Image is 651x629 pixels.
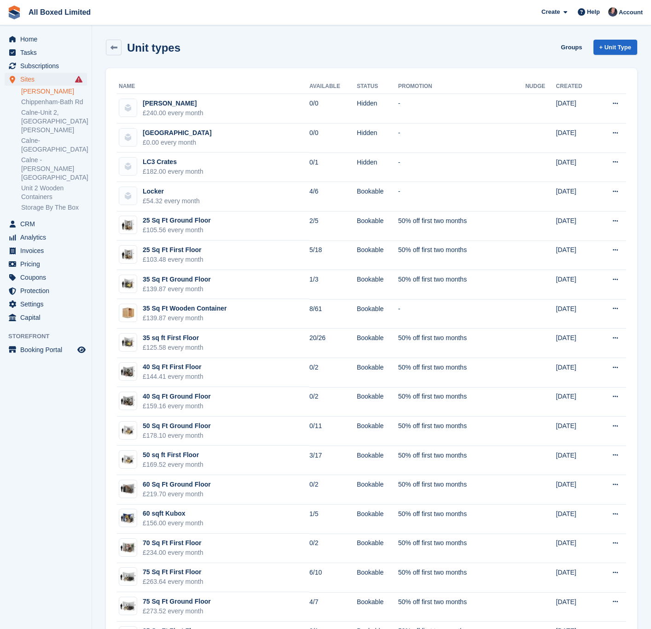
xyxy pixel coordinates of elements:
span: Create [541,7,560,17]
td: [DATE] [556,563,597,593]
img: blank-unit-type-icon-ffbac7b88ba66c5e286b0e438baccc4b9c83835d4c34f86887a83fc20ec27e7b.svg [119,187,137,205]
td: Hidden [357,153,398,182]
a: menu [5,218,87,230]
td: 2/5 [309,212,357,241]
div: 50 Sq Ft Ground Floor [143,421,211,431]
td: 50% off first two months [398,446,525,475]
td: Hidden [357,94,398,123]
td: 3/17 [309,446,357,475]
div: £240.00 every month [143,108,203,118]
td: 0/2 [309,534,357,563]
td: Bookable [357,534,398,563]
img: 70sqft.jpg [119,541,137,554]
a: All Boxed Limited [25,5,94,20]
td: [DATE] [556,475,597,505]
img: 35-sqft-unit.jpg [119,335,137,349]
a: + Unit Type [593,40,637,55]
span: CRM [20,218,76,230]
td: [DATE] [556,446,597,475]
img: 50-sqft-unit.jpg [119,453,137,466]
span: Home [20,33,76,46]
div: £105.56 every month [143,225,211,235]
span: Settings [20,298,76,311]
a: Calne-Unit 2, [GEOGRAPHIC_DATA][PERSON_NAME] [21,108,87,135]
td: 50% off first two months [398,270,525,300]
td: - [398,182,525,212]
div: £0.00 every month [143,138,212,147]
td: 1/5 [309,505,357,534]
td: 0/2 [309,475,357,505]
td: 4/6 [309,182,357,212]
td: Bookable [357,446,398,475]
img: 35-sqft-unit.jpg [119,277,137,290]
div: 35 Sq Ft Wooden Container [143,304,227,313]
td: Bookable [357,270,398,300]
span: Tasks [20,46,76,59]
img: 40-sqft-unit.jpg [119,394,137,408]
td: 5/18 [309,241,357,270]
td: Bookable [357,505,398,534]
img: blank-unit-type-icon-ffbac7b88ba66c5e286b0e438baccc4b9c83835d4c34f86887a83fc20ec27e7b.svg [119,99,137,117]
td: 50% off first two months [398,329,525,358]
a: Unit 2 Wooden Containers [21,184,87,201]
div: £156.00 every month [143,518,203,528]
th: Created [556,79,597,94]
span: Help [587,7,600,17]
i: Smart entry sync failures have occurred [75,76,82,83]
a: menu [5,73,87,86]
td: Bookable [357,241,398,270]
td: Bookable [357,358,398,388]
td: 50% off first two months [398,534,525,563]
td: 50% off first two months [398,475,525,505]
div: 35 sq ft First Floor [143,333,203,343]
td: [DATE] [556,358,597,388]
td: 0/2 [309,387,357,417]
td: 50% off first two months [398,212,525,241]
div: LC3 Crates [143,157,203,167]
a: [PERSON_NAME] [21,87,87,96]
a: Chippenham-Bath Rd [21,98,87,106]
th: Available [309,79,357,94]
td: 6/10 [309,563,357,593]
span: Booking Portal [20,343,76,356]
div: 35 Sq Ft Ground Floor [143,275,211,284]
a: menu [5,284,87,297]
td: - [398,123,525,153]
td: [DATE] [556,387,597,417]
td: Bookable [357,563,398,593]
div: 75 Sq Ft First Floor [143,567,203,577]
div: Locker [143,187,200,196]
div: [GEOGRAPHIC_DATA] [143,128,212,138]
td: Bookable [357,329,398,358]
div: £125.58 every month [143,343,203,353]
div: £139.87 every month [143,284,211,294]
div: 40 Sq Ft First Floor [143,362,203,372]
td: 0/1 [309,153,357,182]
div: 50 sq ft First Floor [143,450,203,460]
div: £234.00 every month [143,548,203,558]
a: menu [5,271,87,284]
span: Protection [20,284,76,297]
img: 40-sqft-unit.jpg [119,365,137,378]
td: Bookable [357,387,398,417]
td: Bookable [357,475,398,505]
a: Preview store [76,344,87,355]
div: £182.00 every month [143,167,203,176]
td: [DATE] [556,123,597,153]
div: £139.87 every month [143,313,227,323]
a: menu [5,298,87,311]
td: Bookable [357,417,398,446]
td: [DATE] [556,299,597,329]
th: Nudge [525,79,556,94]
div: 70 Sq Ft First Floor [143,538,203,548]
div: £159.16 every month [143,401,211,411]
td: Bookable [357,182,398,212]
td: Bookable [357,592,398,622]
a: Calne -[PERSON_NAME][GEOGRAPHIC_DATA] [21,156,87,182]
td: Hidden [357,123,398,153]
span: Capital [20,311,76,324]
div: [PERSON_NAME] [143,99,203,108]
a: Calne-[GEOGRAPHIC_DATA] [21,136,87,154]
img: stora-icon-8386f47178a22dfd0bd8f6a31ec36ba5ce8667c1dd55bd0f319d3a0aa187defe.svg [7,6,21,19]
div: £219.70 every month [143,489,211,499]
